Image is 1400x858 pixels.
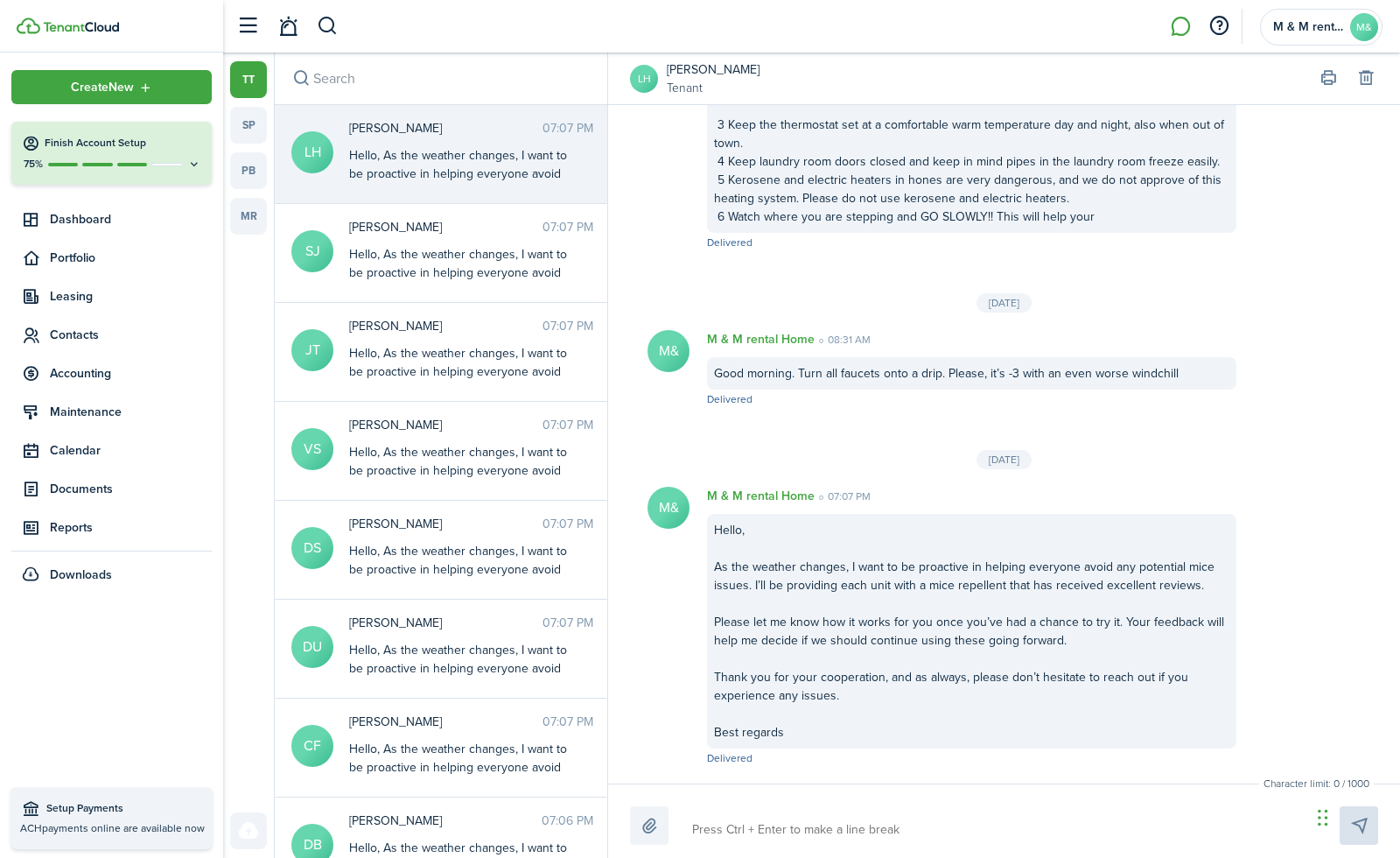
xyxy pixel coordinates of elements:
[349,443,568,682] div: Hello, As the weather changes, I want to be proactive in helping everyone avoid any potential mic...
[349,317,542,335] span: Jasmine Taylor
[45,136,201,151] h4: Finish Account Setup
[1350,13,1378,41] avatar-text: M&
[349,713,542,731] span: Cherrelle Franklin
[542,713,593,731] time: 07:07 PM
[50,287,212,306] span: Leasing
[815,332,871,348] time: 08:31 AM
[976,450,1032,469] div: [DATE]
[50,326,212,344] span: Contacts
[707,391,752,407] span: Delivered
[1273,21,1343,33] span: M & M rental Home
[349,245,568,484] div: Hello, As the weather changes, I want to be proactive in helping everyone avoid any potential mic...
[349,614,542,632] span: Destyni Underwood
[11,122,212,185] button: Finish Account Setup75%
[707,487,815,505] p: M & M rental Home
[291,725,333,767] avatar-text: CF
[976,293,1032,313] div: [DATE]
[1312,774,1400,858] div: Chat Widget
[50,566,112,584] span: Downloads
[50,403,212,421] span: Maintenance
[317,11,339,41] button: Search
[1354,67,1378,91] button: Delete
[542,614,593,632] time: 07:07 PM
[1316,67,1340,91] button: Print
[271,4,304,49] a: Notifications
[815,489,871,504] time: 07:07 PM
[349,812,542,830] span: Darchelle Beasley
[542,317,593,335] time: 07:07 PM
[230,61,267,98] a: tt
[230,107,267,144] a: sp
[349,515,542,533] span: Daria Saffore
[667,79,759,97] a: Tenant
[349,344,568,583] div: Hello, As the weather changes, I want to be proactive in helping everyone avoid any potential mic...
[291,527,333,569] avatar-text: DS
[275,53,607,104] input: search
[50,480,212,498] span: Documents
[230,198,267,235] a: mr
[349,542,568,781] div: Hello, As the weather changes, I want to be proactive in helping everyone avoid any potential mic...
[542,218,593,236] time: 07:07 PM
[50,249,212,267] span: Portfolio
[11,70,212,104] button: Open menu
[542,812,593,830] time: 07:06 PM
[11,202,212,236] a: Dashboard
[50,364,212,383] span: Accounting
[46,800,203,818] span: Setup Payments
[707,330,815,348] p: M & M rental Home
[291,626,333,668] avatar-text: DU
[542,515,593,533] time: 07:07 PM
[1204,11,1234,41] button: Open resource center
[50,518,212,537] span: Reports
[42,820,205,836] span: payments online are available now
[542,119,593,137] time: 07:07 PM
[1312,774,1400,858] iframe: To enrich screen reader interactions, please activate Accessibility in Grammarly extension settings
[542,416,593,434] time: 07:07 PM
[707,235,752,250] span: Delivered
[50,210,212,229] span: Dashboard
[707,514,1236,749] div: Hello, As the weather changes, I want to be proactive in helping everyone avoid any potential mic...
[20,820,203,836] p: ACH
[291,428,333,470] avatar-text: VS
[17,18,40,34] img: TenantCloud
[291,230,333,272] avatar-text: SJ
[291,131,333,173] avatar-text: LH
[707,750,752,766] span: Delivered
[231,10,264,43] button: Open sidebar
[22,157,44,172] p: 75%
[630,65,658,93] a: LH
[1259,776,1374,791] small: Character limit: 0 / 1000
[50,441,212,460] span: Calendar
[349,146,568,385] div: Hello, As the weather changes, I want to be proactive in helping everyone avoid any potential mic...
[707,357,1236,390] div: Good morning. Turn all faucets onto a drip. Please, it’s -3 with an even worse windchill
[230,152,267,189] a: pb
[647,330,689,372] avatar-text: M&
[43,22,119,32] img: TenantCloud
[667,60,759,79] a: [PERSON_NAME]
[11,510,212,545] a: Reports
[291,329,333,371] avatar-text: JT
[349,416,542,434] span: Victoria smith
[647,487,689,529] avatar-text: M&
[11,787,212,849] a: Setup PaymentsACHpayments online are available now
[71,81,134,94] span: Create New
[349,119,542,137] span: Latoya Hill
[289,67,313,91] button: Search
[1318,791,1328,844] div: Drag
[349,218,542,236] span: Shamiera Johnson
